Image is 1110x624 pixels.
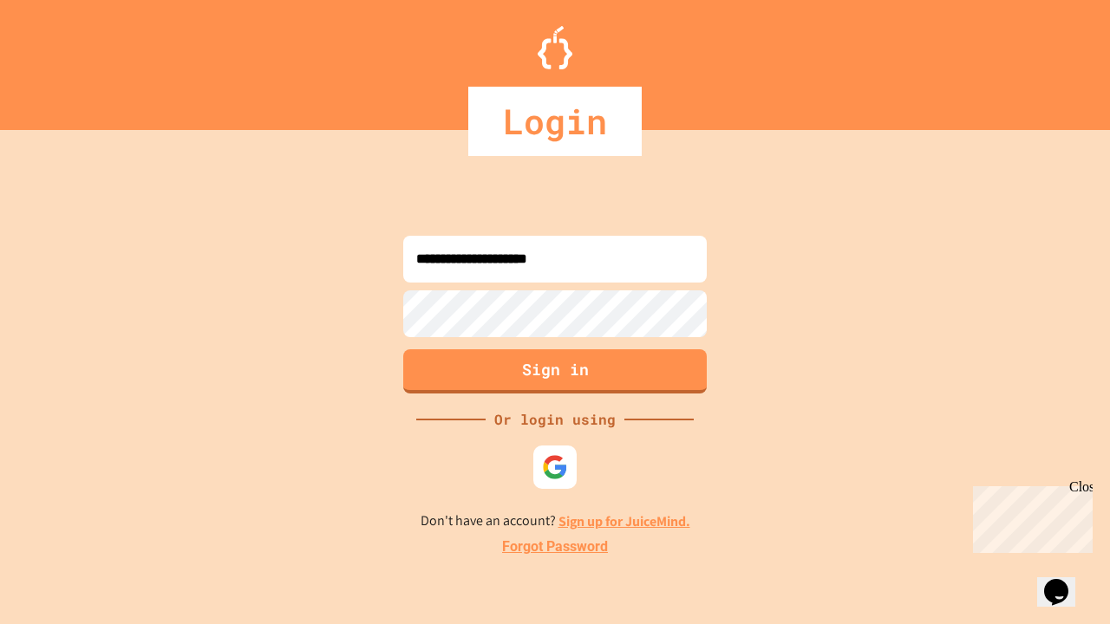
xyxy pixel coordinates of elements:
img: Logo.svg [538,26,572,69]
button: Sign in [403,349,707,393]
div: Or login using [486,409,624,430]
iframe: chat widget [1037,555,1093,607]
a: Forgot Password [502,536,608,557]
div: Chat with us now!Close [7,7,120,110]
div: Login [468,87,642,156]
a: Sign up for JuiceMind. [558,512,690,530]
iframe: chat widget [966,479,1093,553]
p: Don't have an account? [421,510,690,532]
img: google-icon.svg [542,454,568,480]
